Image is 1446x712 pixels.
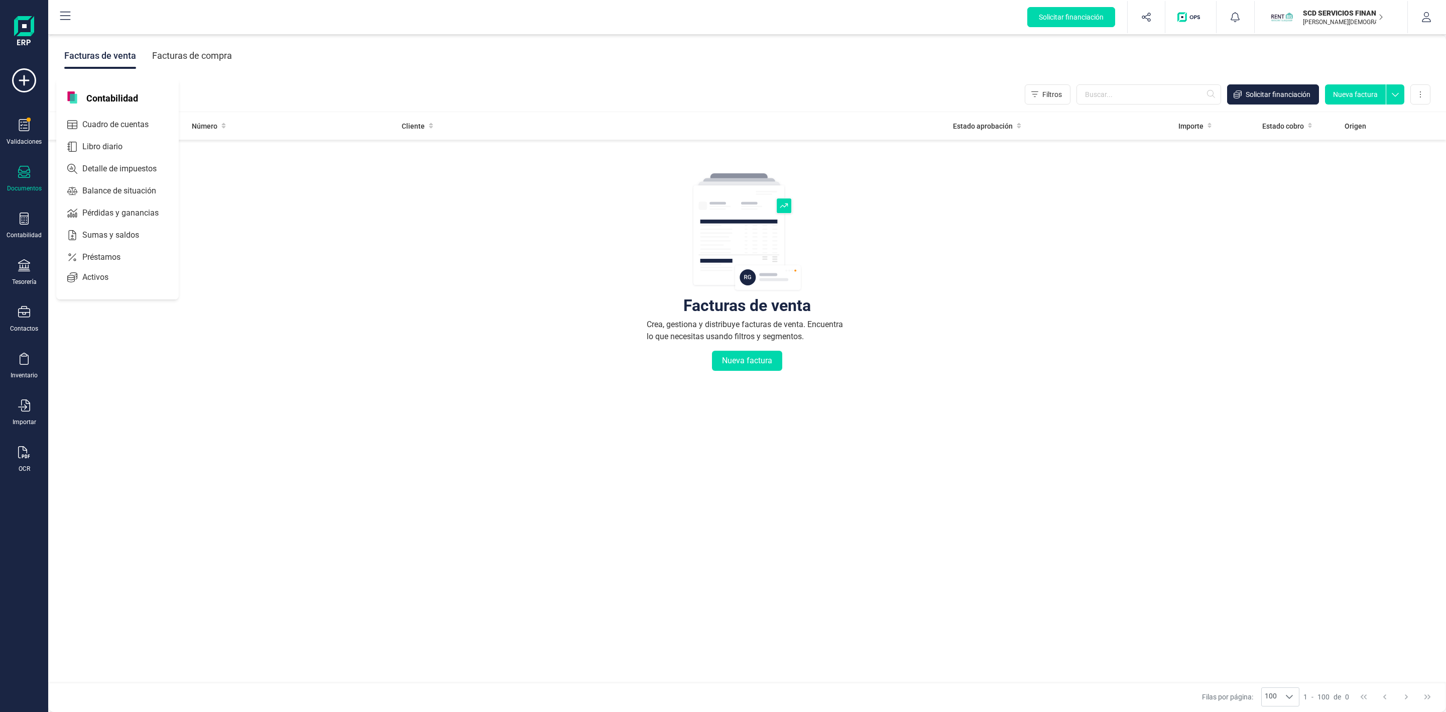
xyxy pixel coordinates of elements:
[78,163,175,175] span: Detalle de impuestos
[1178,121,1203,131] span: Importe
[1039,12,1104,22] span: Solicitar financiación
[7,184,42,192] div: Documentos
[683,300,811,311] div: Facturas de venta
[402,121,425,131] span: Cliente
[78,119,167,131] span: Cuadro de cuentas
[1303,18,1383,26] p: [PERSON_NAME][DEMOGRAPHIC_DATA][DEMOGRAPHIC_DATA]
[152,43,232,69] div: Facturas de compra
[1397,687,1416,706] button: Next Page
[1303,8,1383,18] p: SCD SERVICIOS FINANCIEROS SL
[12,278,37,286] div: Tesorería
[1202,687,1299,706] div: Filas por página:
[1027,7,1115,27] button: Solicitar financiación
[1375,687,1394,706] button: Previous Page
[1345,121,1366,131] span: Origen
[64,43,136,69] div: Facturas de venta
[10,325,38,333] div: Contactos
[712,351,782,371] button: Nueva factura
[1303,692,1349,702] div: -
[11,371,38,379] div: Inventario
[1334,692,1341,702] span: de
[7,231,42,239] div: Contabilidad
[78,229,157,241] span: Sumas y saldos
[19,465,30,473] div: OCR
[78,207,177,219] span: Pérdidas y ganancias
[1317,692,1330,702] span: 100
[192,121,217,131] span: Número
[647,319,848,343] div: Crea, gestiona y distribuye facturas de venta. Encuentra lo que necesitas usando filtros y segmen...
[1262,121,1304,131] span: Estado cobro
[1076,84,1221,105] input: Buscar...
[1042,89,1062,99] span: Filtros
[80,91,144,104] span: Contabilidad
[1227,84,1319,105] button: Solicitar financiación
[953,121,1013,131] span: Estado aprobación
[1271,6,1293,28] img: SC
[7,138,42,146] div: Validaciones
[1325,84,1386,105] button: Nueva factura
[1177,12,1204,22] img: Logo de OPS
[1418,687,1437,706] button: Last Page
[78,185,174,197] span: Balance de situación
[13,418,36,426] div: Importar
[78,271,127,283] span: Activos
[1345,692,1349,702] span: 0
[1262,688,1280,706] span: 100
[692,172,802,292] img: img-empty-table.svg
[14,16,34,48] img: Logo Finanedi
[1354,687,1373,706] button: First Page
[1025,84,1070,105] button: Filtros
[1303,692,1307,702] span: 1
[78,251,139,263] span: Préstamos
[1267,1,1395,33] button: SCSCD SERVICIOS FINANCIEROS SL[PERSON_NAME][DEMOGRAPHIC_DATA][DEMOGRAPHIC_DATA]
[1171,1,1210,33] button: Logo de OPS
[1246,89,1310,99] span: Solicitar financiación
[78,141,141,153] span: Libro diario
